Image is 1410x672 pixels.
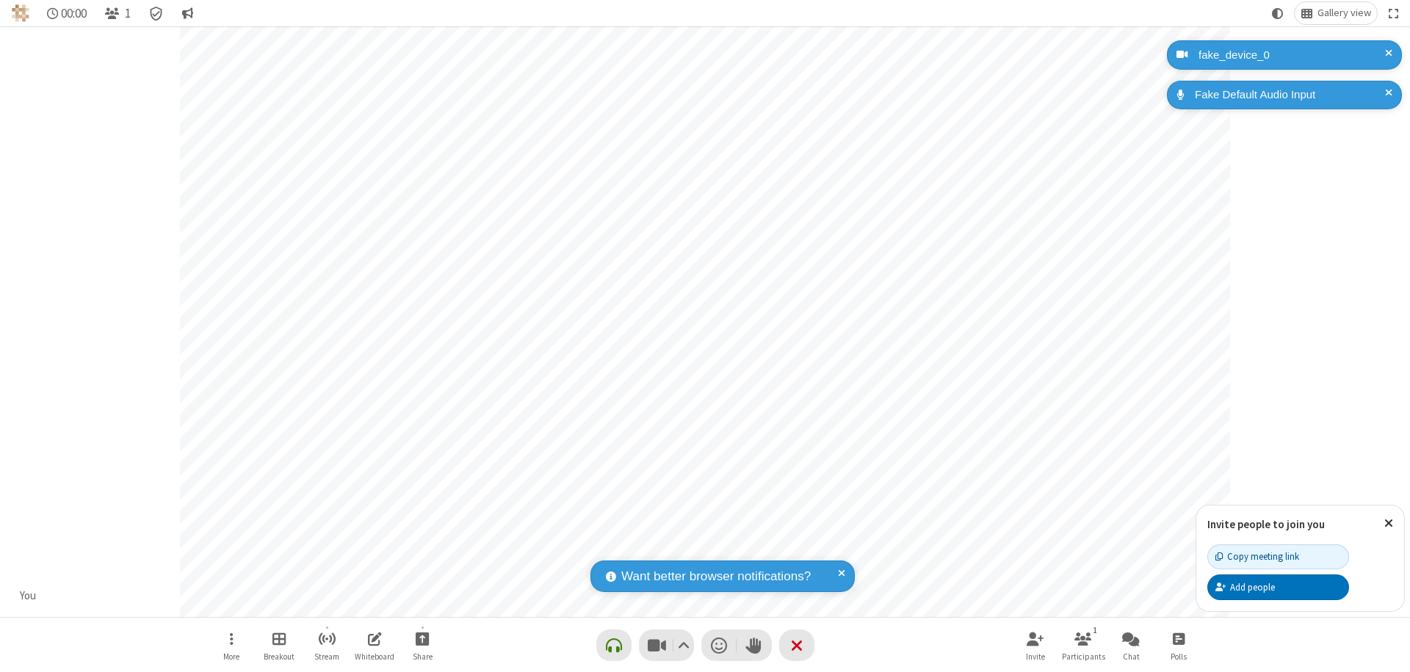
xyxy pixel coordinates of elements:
[1157,624,1201,666] button: Open poll
[1193,47,1391,64] div: fake_device_0
[15,588,42,605] div: You
[314,652,339,661] span: Stream
[1171,652,1187,661] span: Polls
[1207,574,1349,599] button: Add people
[1026,652,1045,661] span: Invite
[1190,87,1391,103] div: Fake Default Audio Input
[142,2,170,24] div: Meeting details Encryption enabled
[305,624,349,666] button: Start streaming
[1207,517,1325,531] label: Invite people to join you
[413,652,433,661] span: Share
[639,629,694,661] button: Stop video (⌘+Shift+V)
[12,4,29,22] img: QA Selenium DO NOT DELETE OR CHANGE
[355,652,394,661] span: Whiteboard
[673,629,693,661] button: Video setting
[1383,2,1405,24] button: Fullscreen
[41,2,93,24] div: Timer
[1317,7,1371,19] span: Gallery view
[223,652,239,661] span: More
[1295,2,1377,24] button: Change layout
[1061,624,1105,666] button: Open participant list
[1215,549,1299,563] div: Copy meeting link
[779,629,814,661] button: End or leave meeting
[125,7,131,21] span: 1
[1109,624,1153,666] button: Open chat
[264,652,294,661] span: Breakout
[1089,624,1102,637] div: 1
[1123,652,1140,661] span: Chat
[1266,2,1290,24] button: Using system theme
[701,629,737,661] button: Send a reaction
[176,2,199,24] button: Conversation
[61,7,87,21] span: 00:00
[257,624,301,666] button: Manage Breakout Rooms
[596,629,632,661] button: Connect your audio
[98,2,137,24] button: Open participant list
[1373,505,1404,541] button: Close popover
[1207,544,1349,569] button: Copy meeting link
[400,624,444,666] button: Start sharing
[352,624,397,666] button: Open shared whiteboard
[737,629,772,661] button: Raise hand
[621,567,811,586] span: Want better browser notifications?
[1062,652,1105,661] span: Participants
[209,624,253,666] button: Open menu
[1013,624,1057,666] button: Invite participants (⌘+Shift+I)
